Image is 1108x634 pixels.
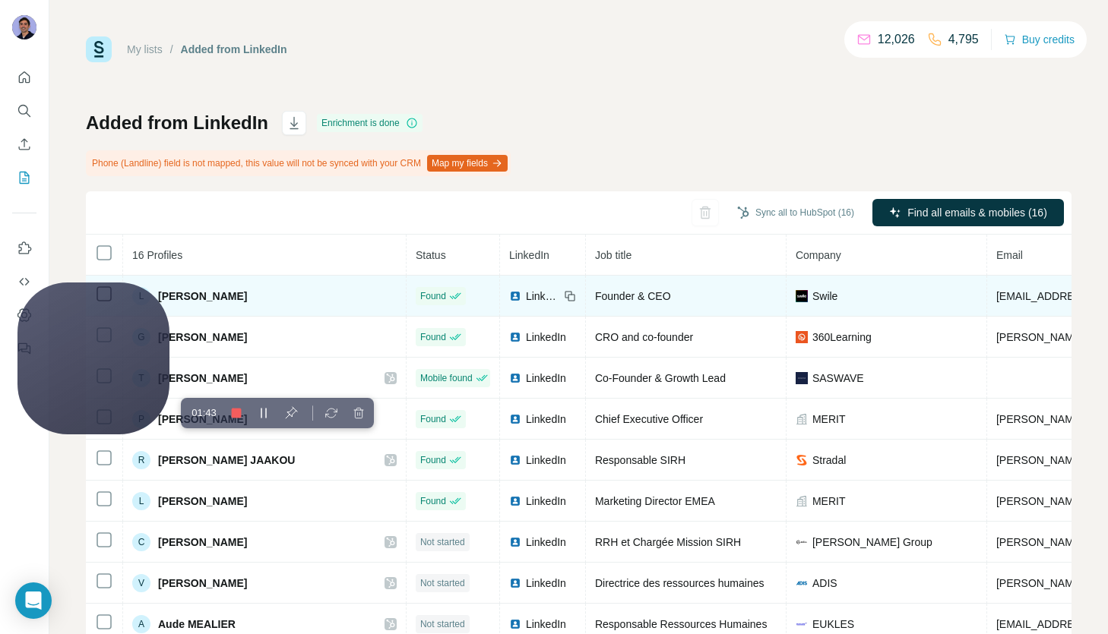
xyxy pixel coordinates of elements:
button: Enrich CSV [12,131,36,158]
span: LinkedIn [526,617,566,632]
div: A [132,615,150,633]
img: company-logo [796,536,808,548]
span: [PERSON_NAME] [158,371,247,386]
div: C [132,533,150,551]
span: RRH et Chargée Mission SIRH [595,536,741,548]
img: company-logo [796,577,808,589]
span: Mobile found [420,371,473,385]
span: Directrice des ressources humaines [595,577,765,589]
span: Found [420,494,446,508]
div: Enrichment is done [317,114,423,132]
span: Not started [420,535,465,549]
span: LinkedIn [526,535,566,550]
img: LinkedIn logo [509,331,521,343]
img: LinkedIn logo [509,413,521,425]
span: Job title [595,249,632,261]
span: Find all emails & mobiles (16) [907,205,1047,220]
span: Responsable SIRH [595,454,685,466]
img: LinkedIn logo [509,618,521,630]
span: Not started [420,617,465,631]
span: SASWAVE [812,371,864,386]
img: Avatar [12,15,36,39]
span: Status [416,249,446,261]
div: L [132,492,150,510]
button: Dashboard [12,301,36,329]
img: LinkedIn logo [509,536,521,548]
span: LinkedIn [509,249,549,261]
span: LinkedIn [526,453,566,468]
button: Find all emails & mobiles (16) [872,199,1064,226]
span: LinkedIn [526,289,559,304]
span: Chief Executive Officer [595,413,703,425]
span: Email [996,249,1023,261]
span: [PERSON_NAME] [158,330,247,345]
span: [PERSON_NAME] [158,289,247,304]
img: LinkedIn logo [509,577,521,589]
span: Found [420,412,446,426]
p: 12,026 [878,30,915,49]
span: ADIS [812,576,837,591]
h1: Added from LinkedIn [86,111,268,135]
div: Open Intercom Messenger [15,582,52,619]
span: 360Learning [812,330,872,345]
img: company-logo [796,372,808,384]
span: LinkedIn [526,330,566,345]
img: company-logo [796,290,808,302]
span: Found [420,330,446,344]
img: LinkedIn logo [509,372,521,384]
button: Search [12,97,36,125]
button: Map my fields [427,155,508,172]
div: V [132,574,150,592]
span: MERIT [812,494,846,509]
p: 4,795 [948,30,979,49]
span: Stradal [812,453,846,468]
span: LinkedIn [526,371,566,386]
li: / [170,42,173,57]
button: Sync all to HubSpot (16) [727,201,865,224]
button: Use Surfe on LinkedIn [12,235,36,262]
a: My lists [127,43,163,55]
span: Found [420,453,446,467]
span: Founder & CEO [595,290,671,302]
span: LinkedIn [526,576,566,591]
span: 16 Profiles [132,249,182,261]
span: LinkedIn [526,412,566,427]
img: company-logo [796,618,808,630]
button: Feedback [12,335,36,362]
span: Not started [420,576,465,590]
img: LinkedIn logo [509,290,521,302]
img: LinkedIn logo [509,454,521,466]
img: LinkedIn logo [509,495,521,507]
span: Responsable Ressources Humaines [595,618,767,630]
span: Marketing Director EMEA [595,495,715,507]
span: Found [420,289,446,303]
span: [PERSON_NAME] [158,576,247,591]
span: EUKLES [812,617,854,632]
span: [PERSON_NAME] Group [812,535,932,550]
span: CRO and co-founder [595,331,693,343]
span: [PERSON_NAME] JAAKOU [158,453,295,468]
button: My lists [12,164,36,191]
span: Co-Founder & Growth Lead [595,372,726,384]
span: LinkedIn [526,494,566,509]
span: Swile [812,289,837,304]
span: [PERSON_NAME] [158,494,247,509]
button: Use Surfe API [12,268,36,295]
button: Quick start [12,64,36,91]
span: Company [796,249,841,261]
img: company-logo [796,331,808,343]
div: Added from LinkedIn [181,42,287,57]
span: Aude MEALIER [158,617,236,632]
span: MERIT [812,412,846,427]
span: [PERSON_NAME] [158,535,247,550]
img: Surfe Logo [86,36,112,62]
button: Buy credits [1004,29,1075,50]
div: R [132,451,150,469]
div: Phone (Landline) field is not mapped, this value will not be synced with your CRM [86,150,511,176]
img: company-logo [796,454,808,466]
